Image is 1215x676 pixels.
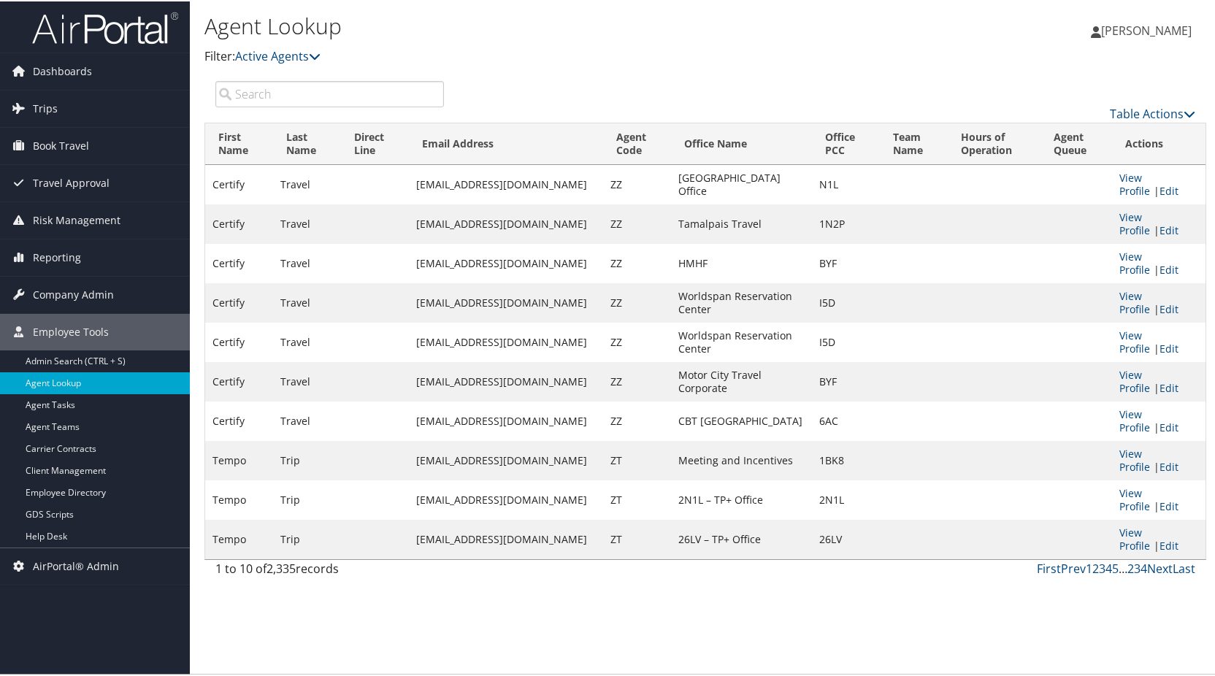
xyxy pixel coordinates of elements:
td: Travel [273,203,341,242]
h1: Agent Lookup [204,9,873,40]
td: Certify [205,203,273,242]
a: [PERSON_NAME] [1091,7,1206,51]
td: I5D [812,282,880,321]
a: View Profile [1119,169,1150,196]
td: BYF [812,242,880,282]
a: View Profile [1119,524,1150,551]
td: ZT [603,479,671,518]
span: Travel Approval [33,164,110,200]
a: 5 [1112,559,1119,575]
a: View Profile [1119,366,1150,393]
a: 2 [1092,559,1099,575]
td: | [1112,164,1206,203]
a: Edit [1160,458,1178,472]
a: View Profile [1119,406,1150,433]
span: Reporting [33,238,81,274]
td: Trip [273,479,341,518]
td: BYF [812,361,880,400]
a: Edit [1160,380,1178,393]
td: N1L [812,164,880,203]
td: I5D [812,321,880,361]
td: [EMAIL_ADDRESS][DOMAIN_NAME] [409,242,604,282]
td: ZZ [603,282,671,321]
td: Certify [205,164,273,203]
td: [EMAIL_ADDRESS][DOMAIN_NAME] [409,439,604,479]
span: Company Admin [33,275,114,312]
td: [EMAIL_ADDRESS][DOMAIN_NAME] [409,203,604,242]
td: HMHF [671,242,812,282]
td: Tempo [205,518,273,558]
td: ZZ [603,242,671,282]
a: Edit [1160,301,1178,315]
a: First [1037,559,1061,575]
td: ZT [603,439,671,479]
span: AirPortal® Admin [33,547,119,583]
td: | [1112,479,1206,518]
td: [EMAIL_ADDRESS][DOMAIN_NAME] [409,518,604,558]
td: ZZ [603,321,671,361]
td: | [1112,203,1206,242]
td: [GEOGRAPHIC_DATA] Office [671,164,812,203]
td: Certify [205,242,273,282]
a: 1 [1086,559,1092,575]
td: [EMAIL_ADDRESS][DOMAIN_NAME] [409,321,604,361]
a: Edit [1160,261,1178,275]
input: Search [215,80,444,106]
a: 3 [1099,559,1105,575]
a: Last [1173,559,1195,575]
td: [EMAIL_ADDRESS][DOMAIN_NAME] [409,479,604,518]
td: 26LV – TP+ Office [671,518,812,558]
th: Email Address: activate to sort column ascending [409,122,604,164]
a: Edit [1160,183,1178,196]
td: | [1112,439,1206,479]
a: View Profile [1119,248,1150,275]
td: 2N1L – TP+ Office [671,479,812,518]
th: Office Name: activate to sort column ascending [671,122,812,164]
a: View Profile [1119,327,1150,354]
a: 4 [1105,559,1112,575]
td: ZT [603,518,671,558]
a: Next [1147,559,1173,575]
td: [EMAIL_ADDRESS][DOMAIN_NAME] [409,361,604,400]
a: View Profile [1119,445,1150,472]
th: Office PCC: activate to sort column ascending [812,122,880,164]
td: CBT [GEOGRAPHIC_DATA] [671,400,812,439]
th: First Name: activate to sort column ascending [205,122,273,164]
img: airportal-logo.png [32,9,178,44]
td: Certify [205,282,273,321]
a: Edit [1160,222,1178,236]
a: View Profile [1119,485,1150,512]
td: Trip [273,439,341,479]
a: View Profile [1119,209,1150,236]
td: 1N2P [812,203,880,242]
a: Table Actions [1110,104,1195,120]
a: Edit [1160,419,1178,433]
td: [EMAIL_ADDRESS][DOMAIN_NAME] [409,164,604,203]
td: [EMAIL_ADDRESS][DOMAIN_NAME] [409,282,604,321]
span: 2,335 [267,559,296,575]
td: Tempo [205,439,273,479]
th: Team Name: activate to sort column ascending [880,122,948,164]
td: Tempo [205,479,273,518]
th: Last Name: activate to sort column ascending [273,122,341,164]
div: 1 to 10 of records [215,558,444,583]
td: [EMAIL_ADDRESS][DOMAIN_NAME] [409,400,604,439]
td: Trip [273,518,341,558]
td: ZZ [603,400,671,439]
td: | [1112,282,1206,321]
td: | [1112,361,1206,400]
td: | [1112,400,1206,439]
span: Employee Tools [33,312,109,349]
th: Agent Code: activate to sort column ascending [603,122,671,164]
td: Travel [273,361,341,400]
td: Worldspan Reservation Center [671,321,812,361]
a: Edit [1160,537,1178,551]
td: 1BK8 [812,439,880,479]
span: Risk Management [33,201,120,237]
td: ZZ [603,164,671,203]
td: Travel [273,282,341,321]
td: 2N1L [812,479,880,518]
td: 26LV [812,518,880,558]
td: Motor City Travel Corporate [671,361,812,400]
td: | [1112,518,1206,558]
